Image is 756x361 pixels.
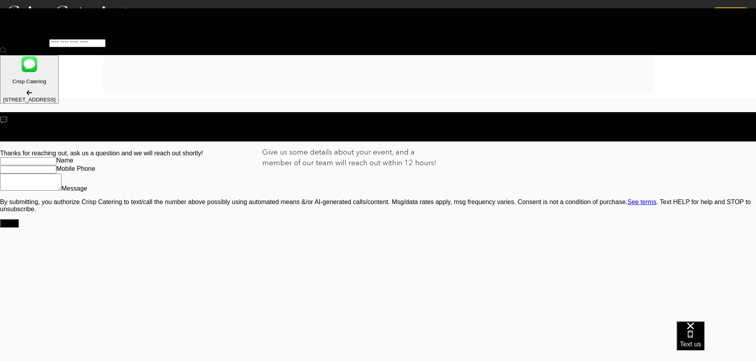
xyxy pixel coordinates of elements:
[677,321,756,361] iframe: podium webchat widget bubble
[3,78,56,84] p: Crisp Catering
[627,199,656,205] a: Open terms and conditions in a new window
[3,220,15,226] div: Send
[62,185,87,192] label: Message
[56,157,73,164] label: Name
[56,165,95,172] label: Mobile Phone
[3,97,56,103] div: [STREET_ADDRESS]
